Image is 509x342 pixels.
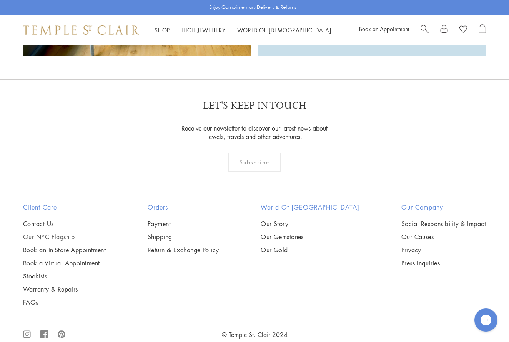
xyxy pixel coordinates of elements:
[23,259,106,267] a: Book a Virtual Appointment
[401,259,486,267] a: Press Inquiries
[237,26,331,34] a: World of [DEMOGRAPHIC_DATA]World of [DEMOGRAPHIC_DATA]
[261,233,359,241] a: Our Gemstones
[23,298,106,307] a: FAQs
[203,99,306,112] p: LET'S KEEP IN TOUCH
[23,233,106,241] a: Our NYC Flagship
[222,330,288,339] a: © Temple St. Clair 2024
[23,285,106,293] a: Warranty & Repairs
[181,26,226,34] a: High JewelleryHigh Jewellery
[23,25,139,35] img: Temple St. Clair
[459,24,467,36] a: View Wishlist
[155,26,170,34] a: ShopShop
[23,203,106,212] h2: Client Care
[401,233,486,241] a: Our Causes
[401,203,486,212] h2: Our Company
[148,203,219,212] h2: Orders
[479,24,486,36] a: Open Shopping Bag
[148,233,219,241] a: Shipping
[148,220,219,228] a: Payment
[209,3,296,11] p: Enjoy Complimentary Delivery & Returns
[155,25,331,35] nav: Main navigation
[471,306,501,334] iframe: Gorgias live chat messenger
[359,25,409,33] a: Book an Appointment
[261,203,359,212] h2: World of [GEOGRAPHIC_DATA]
[177,124,333,141] p: Receive our newsletter to discover our latest news about jewels, travels and other adventures.
[401,220,486,228] a: Social Responsibility & Impact
[421,24,429,36] a: Search
[401,246,486,254] a: Privacy
[23,246,106,254] a: Book an In-Store Appointment
[23,272,106,280] a: Stockists
[261,220,359,228] a: Our Story
[23,220,106,228] a: Contact Us
[148,246,219,254] a: Return & Exchange Policy
[261,246,359,254] a: Our Gold
[228,153,281,172] div: Subscribe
